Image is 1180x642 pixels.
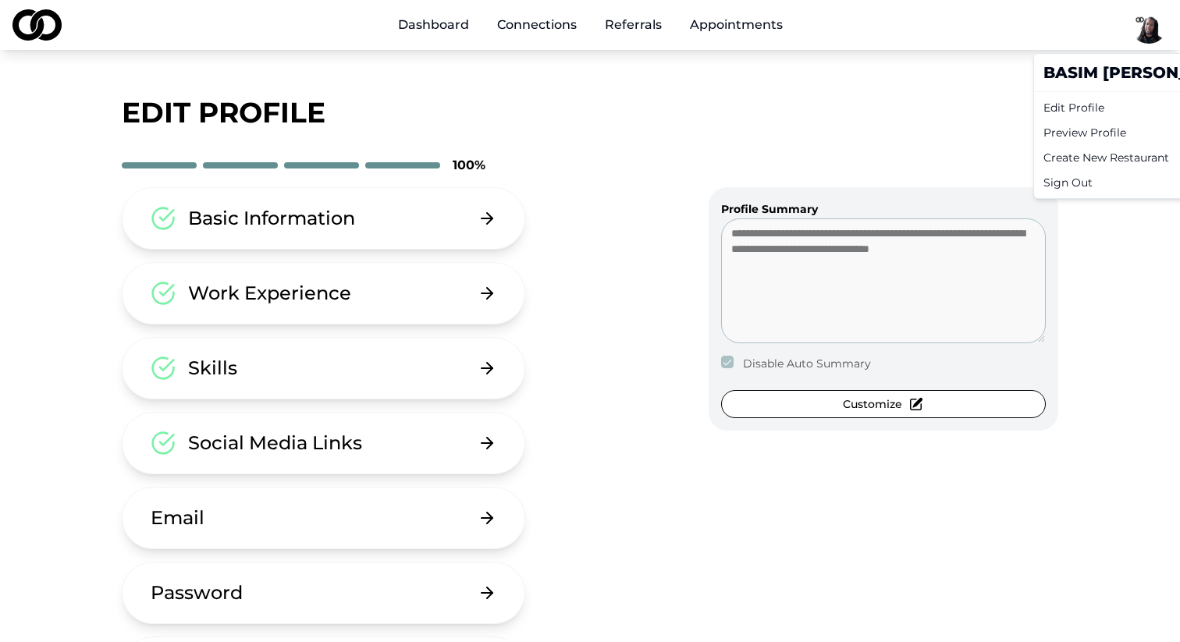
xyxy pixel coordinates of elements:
img: fc566690-cf65-45d8-a465-1d4f683599e2-basimCC1-profile_picture.png [1130,6,1168,44]
a: Dashboard [386,9,482,41]
button: Customize [721,390,1046,418]
div: Basic Information [188,206,355,231]
a: Appointments [677,9,795,41]
label: Disable Auto Summary [743,356,871,371]
div: Social Media Links [188,431,362,456]
a: Referrals [592,9,674,41]
label: Profile Summary [721,202,818,216]
div: 100 % [453,156,485,175]
img: logo [12,9,62,41]
div: Password [151,580,243,605]
div: Email [151,505,204,530]
div: Skills [188,356,237,381]
div: edit profile [122,97,1058,128]
nav: Main [386,9,795,41]
div: Work Experience [188,281,351,306]
a: Connections [485,9,589,41]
